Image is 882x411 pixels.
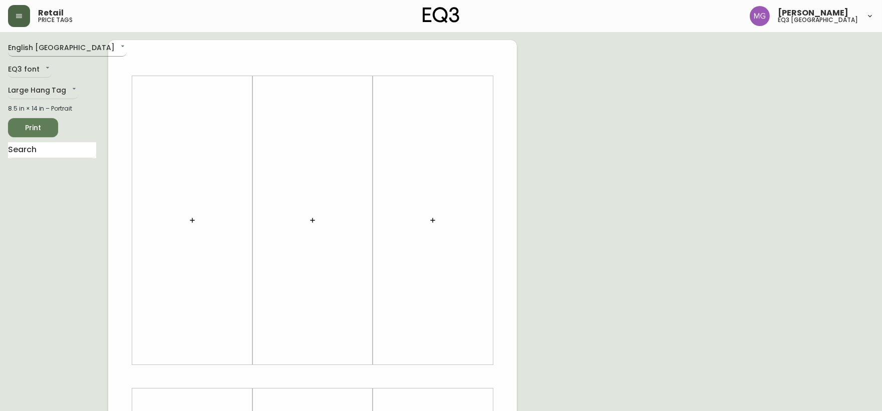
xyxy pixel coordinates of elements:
div: Large Hang Tag [8,83,78,99]
h5: eq3 [GEOGRAPHIC_DATA] [778,17,858,23]
span: Print [16,122,50,134]
div: 8.5 in × 14 in – Portrait [8,104,96,113]
img: de8837be2a95cd31bb7c9ae23fe16153 [750,6,770,26]
span: Retail [38,9,64,17]
button: Print [8,118,58,137]
div: EQ3 font [8,62,52,78]
div: English [GEOGRAPHIC_DATA] [8,40,127,57]
input: Search [8,142,96,158]
h5: price tags [38,17,73,23]
img: logo [423,7,460,23]
span: [PERSON_NAME] [778,9,848,17]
